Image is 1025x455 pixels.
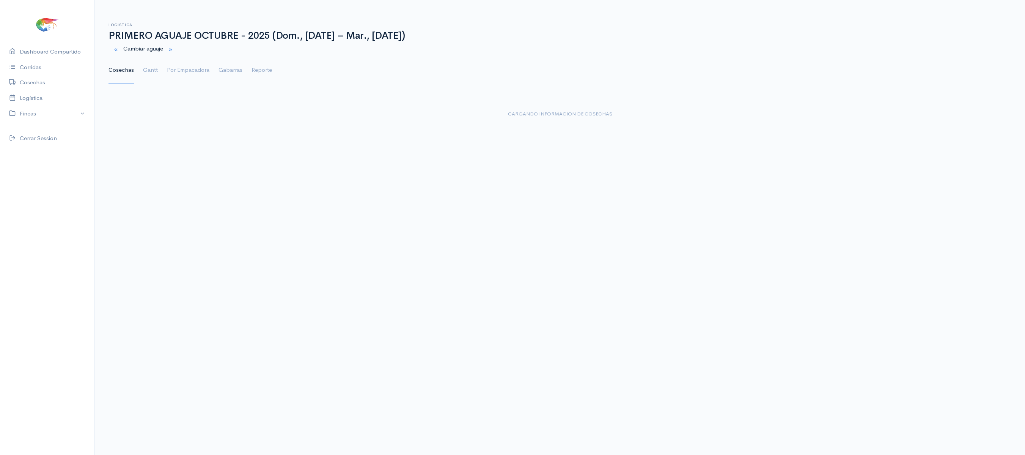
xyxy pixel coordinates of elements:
div: Cambiar aguaje [104,41,1016,57]
a: Gantt [143,57,158,84]
h6: Logistica [108,23,1011,27]
h1: PRIMERO AGUAJE OCTUBRE - 2025 (Dom., [DATE] – Mar., [DATE]) [108,30,1011,41]
a: Por Empacadora [167,57,209,84]
div: Cargando informacion de cosechas [108,110,1011,118]
a: Gabarras [219,57,242,84]
a: Cosechas [108,57,134,84]
a: Reporte [252,57,272,84]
